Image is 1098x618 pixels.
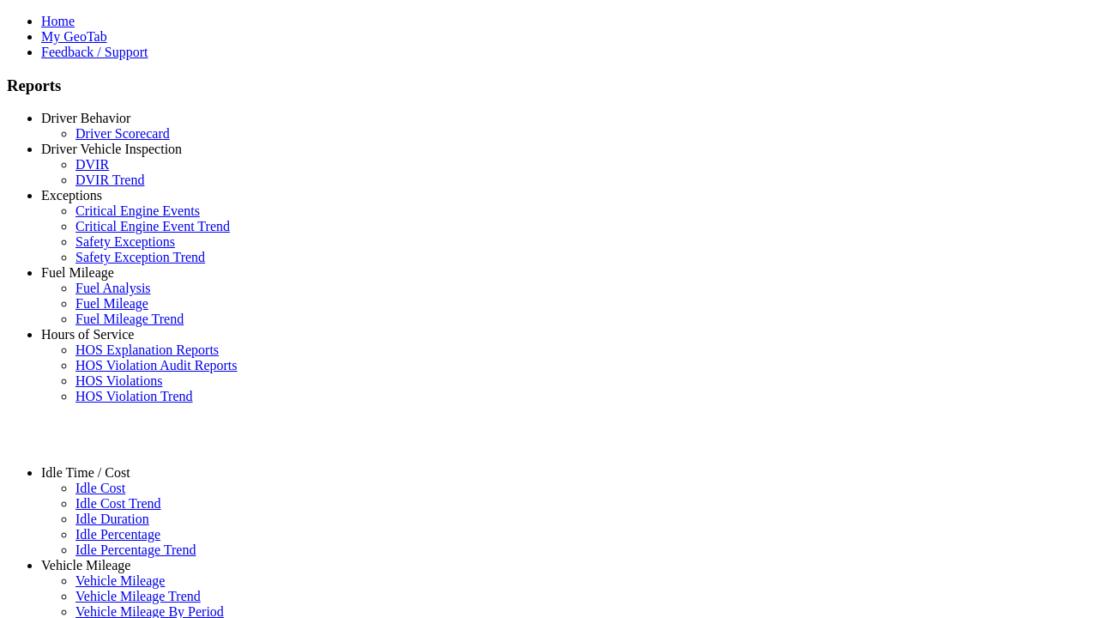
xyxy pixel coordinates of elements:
a: Fuel Analysis [75,281,151,295]
a: Vehicle Mileage [41,558,130,573]
a: Exceptions [41,188,102,203]
a: Critical Engine Event Trend [75,219,230,233]
a: Fuel Mileage [75,296,148,311]
a: Driver Vehicle Inspection [41,142,182,156]
a: Idle Time / Cost [41,465,130,480]
a: HOS Violations [75,373,162,388]
a: Feedback / Support [41,45,148,59]
a: Idle Percentage Trend [75,542,196,557]
a: Fuel Mileage Trend [75,312,184,326]
a: My GeoTab [41,29,107,44]
a: Idle Duration [75,512,149,526]
a: Critical Engine Events [75,203,200,218]
a: HOS Explanation Reports [75,342,219,357]
a: Vehicle Mileage Trend [75,589,201,603]
a: Idle Percentage [75,527,160,542]
a: Home [41,14,75,28]
a: Driver Scorecard [75,126,170,141]
a: Safety Exceptions [75,234,175,249]
a: Hours of Service [41,327,134,342]
a: Vehicle Mileage [75,573,165,588]
a: DVIR [75,157,109,172]
a: Safety Exception Trend [75,250,205,264]
h3: Reports [7,76,1091,95]
a: DVIR Trend [75,173,144,187]
a: Driver Behavior [41,111,130,125]
a: Idle Cost [75,481,125,495]
a: HOS Violation Audit Reports [75,358,238,373]
a: Idle Cost Trend [75,496,161,511]
a: Fuel Mileage [41,265,114,280]
a: HOS Violation Trend [75,389,193,403]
